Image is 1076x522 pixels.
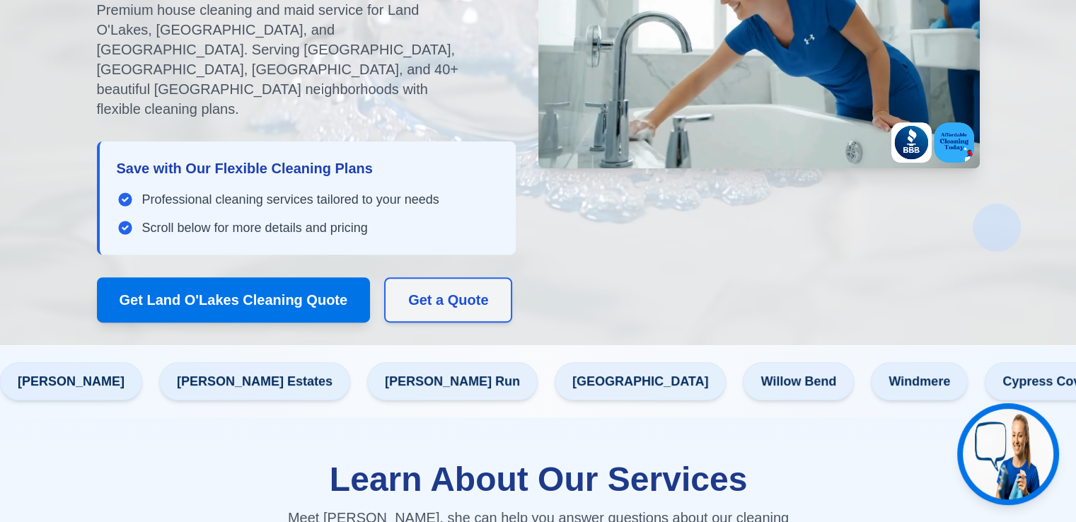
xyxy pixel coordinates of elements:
[384,277,512,323] button: Get a Quote
[740,362,851,400] span: Willow Bend
[364,362,535,400] span: [PERSON_NAME] Run
[552,362,723,400] span: [GEOGRAPHIC_DATA]
[97,463,980,497] h2: Learn About Our Services
[142,190,439,209] span: Professional cleaning services tailored to your needs
[156,362,347,400] span: [PERSON_NAME] Estates
[142,218,368,238] span: Scroll below for more details and pricing
[117,158,499,178] h3: Save with Our Flexible Cleaning Plans
[868,362,965,400] span: Windmere
[963,409,1053,499] img: Jen
[97,277,371,323] button: Get Land O'Lakes Cleaning Quote
[957,403,1059,505] button: Get help from Jen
